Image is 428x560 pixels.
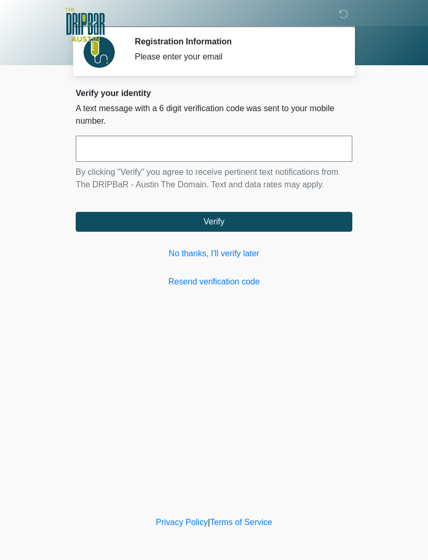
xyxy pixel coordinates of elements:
div: Please enter your email [135,51,337,63]
p: A text message with a 6 digit verification code was sent to your mobile number. [76,102,352,127]
a: Terms of Service [210,518,272,527]
img: The DRIPBaR - Austin The Domain Logo [65,8,105,42]
img: Agent Avatar [84,37,115,68]
h2: Verify your identity [76,88,352,98]
a: No thanks, I'll verify later [76,247,352,260]
button: Verify [76,212,352,232]
a: Resend verification code [76,276,352,288]
a: | [208,518,210,527]
p: By clicking "Verify" you agree to receive pertinent text notifications from The DRIPBaR - Austin ... [76,166,352,191]
a: Privacy Policy [156,518,208,527]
